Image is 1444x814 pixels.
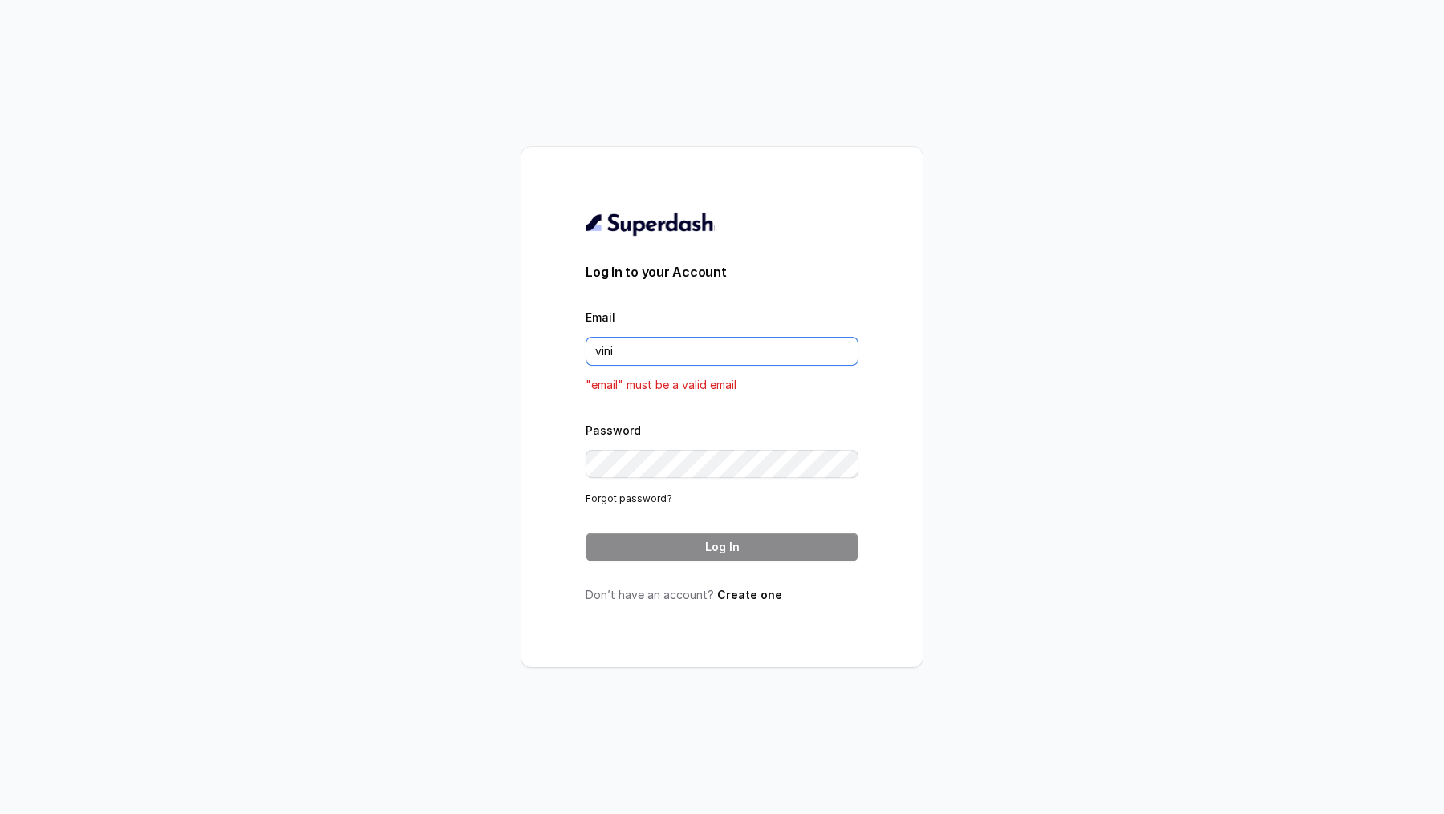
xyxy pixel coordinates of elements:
[586,492,672,504] a: Forgot password?
[586,423,641,437] label: Password
[586,310,615,324] label: Email
[586,262,858,281] h3: Log In to your Account
[717,588,782,601] a: Create one
[586,337,858,366] input: youremail@example.com
[586,587,858,603] p: Don’t have an account?
[586,533,858,561] button: Log In
[586,375,858,395] p: "email" must be a valid email
[586,211,715,237] img: light.svg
